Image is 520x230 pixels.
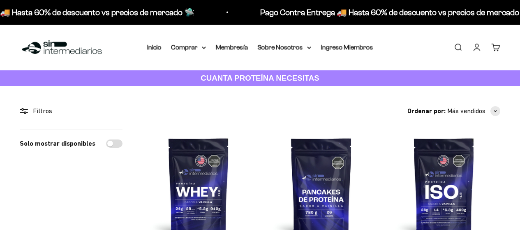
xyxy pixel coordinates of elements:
label: Solo mostrar disponibles [20,138,95,149]
summary: Sobre Nosotros [258,42,311,53]
span: Más vendidos [447,106,485,116]
span: Ordenar por: [407,106,446,116]
div: Filtros [20,106,122,116]
strong: CUANTA PROTEÍNA NECESITAS [201,74,319,82]
button: Más vendidos [447,106,500,116]
a: Ingreso Miembros [321,44,373,51]
a: Membresía [216,44,248,51]
a: Inicio [147,44,162,51]
summary: Comprar [171,42,206,53]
